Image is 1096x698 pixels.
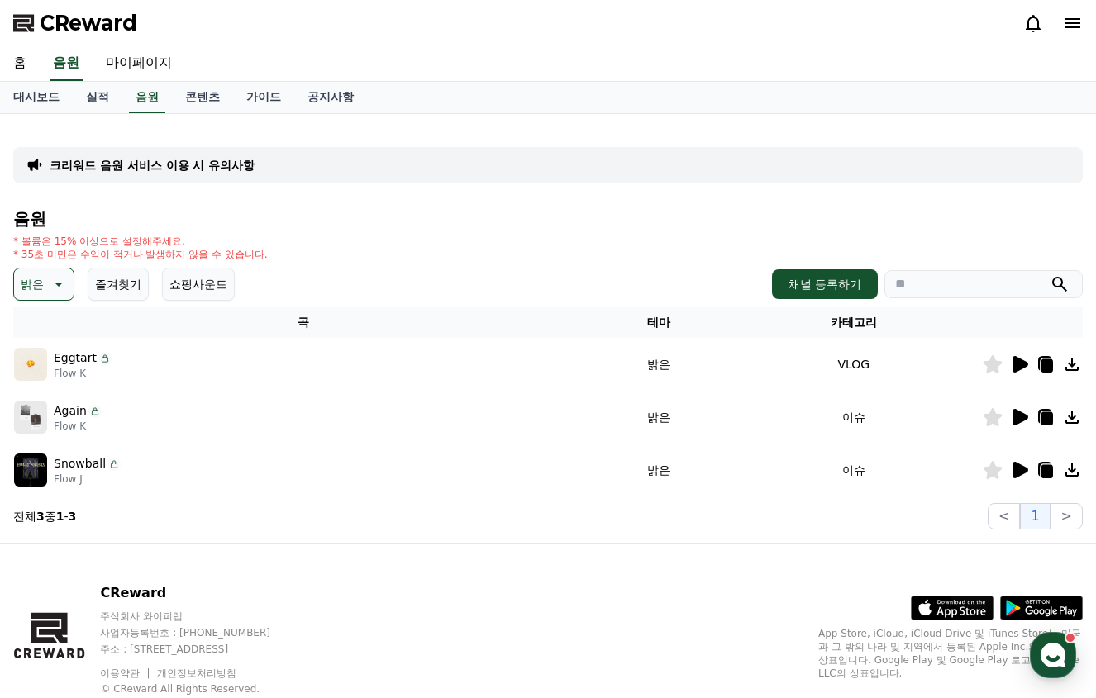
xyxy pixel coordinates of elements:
img: music [14,401,47,434]
p: * 볼륨은 15% 이상으로 설정해주세요. [13,235,268,248]
a: 크리워드 음원 서비스 이용 시 유의사항 [50,157,255,173]
a: 대화 [109,524,213,565]
td: VLOG [726,338,982,391]
a: 개인정보처리방침 [157,667,236,679]
a: CReward [13,10,137,36]
img: music [14,453,47,487]
a: 이용약관 [100,667,152,679]
th: 테마 [593,307,726,338]
td: 밝은 [593,444,726,496]
a: 음원 [50,46,83,81]
button: 밝은 [13,268,74,301]
p: © CReward All Rights Reserved. [100,682,302,696]
p: 밝은 [21,273,44,296]
a: 홈 [5,524,109,565]
button: 채널 등록하기 [772,269,878,299]
button: < [988,503,1020,529]
p: CReward [100,583,302,603]
p: 전체 중 - [13,508,76,525]
img: music [14,348,47,381]
a: 공지사항 [294,82,367,113]
p: Eggtart [54,349,97,367]
th: 곡 [13,307,593,338]
strong: 3 [69,510,77,523]
strong: 1 [56,510,64,523]
p: 주식회사 와이피랩 [100,610,302,623]
a: 음원 [129,82,165,113]
button: 쇼핑사운드 [162,268,235,301]
p: Flow J [54,472,121,486]
h4: 음원 [13,210,1083,228]
p: Snowball [54,455,106,472]
button: > [1051,503,1083,529]
span: 대화 [151,549,171,563]
td: 이슈 [726,391,982,444]
a: 설정 [213,524,317,565]
p: 주소 : [STREET_ADDRESS] [100,643,302,656]
span: 홈 [52,548,62,562]
span: CReward [40,10,137,36]
td: 밝은 [593,391,726,444]
td: 이슈 [726,444,982,496]
p: Again [54,402,87,420]
p: 사업자등록번호 : [PHONE_NUMBER] [100,626,302,639]
span: 설정 [255,548,275,562]
p: App Store, iCloud, iCloud Drive 및 iTunes Store는 미국과 그 밖의 나라 및 지역에서 등록된 Apple Inc.의 서비스 상표입니다. Goo... [818,627,1083,680]
button: 즐겨찾기 [88,268,149,301]
a: 가이드 [233,82,294,113]
button: 1 [1020,503,1050,529]
a: 실적 [73,82,122,113]
a: 마이페이지 [93,46,185,81]
p: Flow K [54,367,112,380]
th: 카테고리 [726,307,982,338]
td: 밝은 [593,338,726,391]
p: * 35초 미만은 수익이 적거나 발생하지 않을 수 있습니다. [13,248,268,261]
p: Flow K [54,420,102,433]
a: 콘텐츠 [172,82,233,113]
strong: 3 [36,510,45,523]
